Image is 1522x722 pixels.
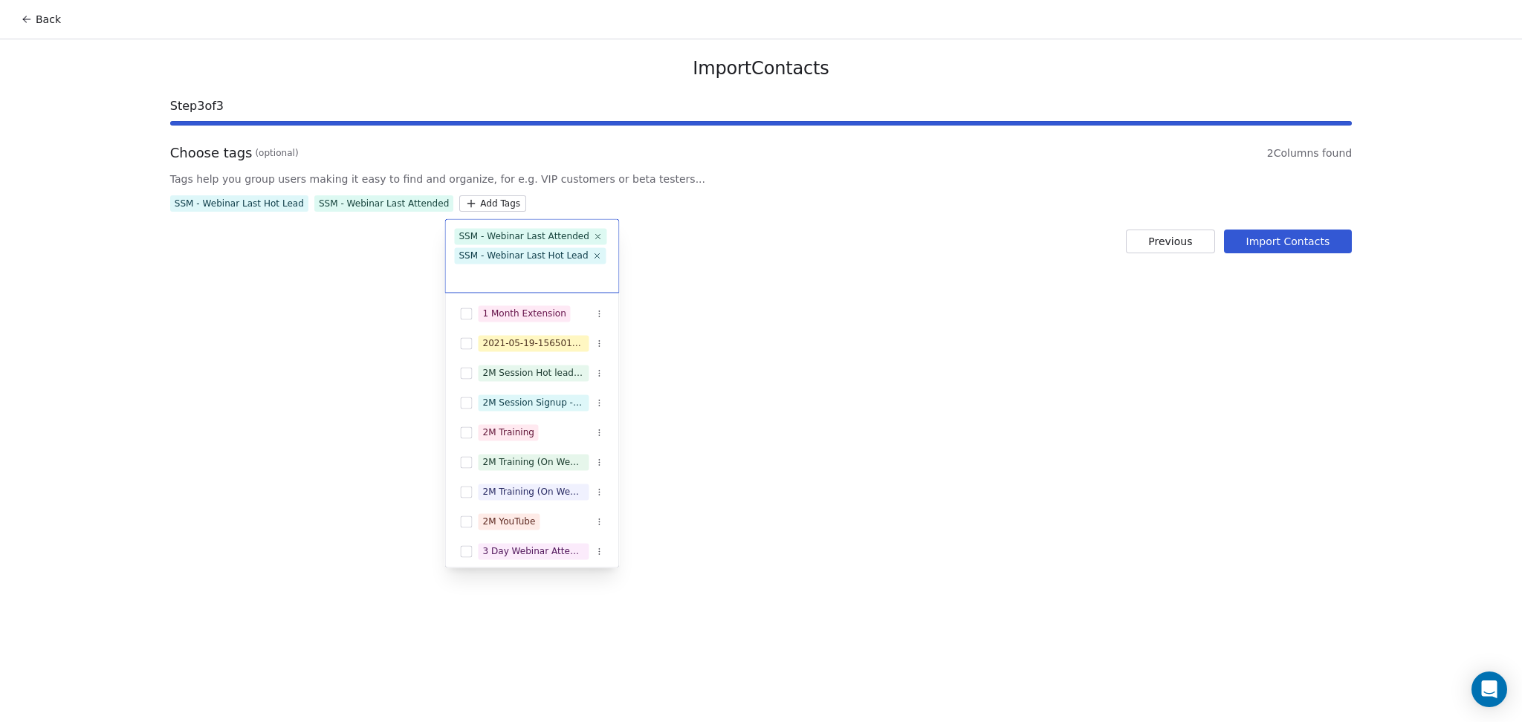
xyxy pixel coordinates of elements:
[482,544,584,558] div: 3 Day Webinar Attendees
[482,426,534,439] div: 2M Training
[482,336,584,350] div: 2021-05-19-1565016.csv
[482,515,535,528] div: 2M YouTube
[482,396,584,409] div: 2M Session Signup - everwebinar
[482,455,584,469] div: 2M Training (On Website)
[482,485,584,498] div: 2M Training (On Website) - Completed
[482,307,566,320] div: 1 Month Extension
[459,249,588,262] div: SSM - Webinar Last Hot Lead
[459,230,589,243] div: SSM - Webinar Last Attended
[482,366,584,380] div: 2M Session Hot lead - everwebinar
